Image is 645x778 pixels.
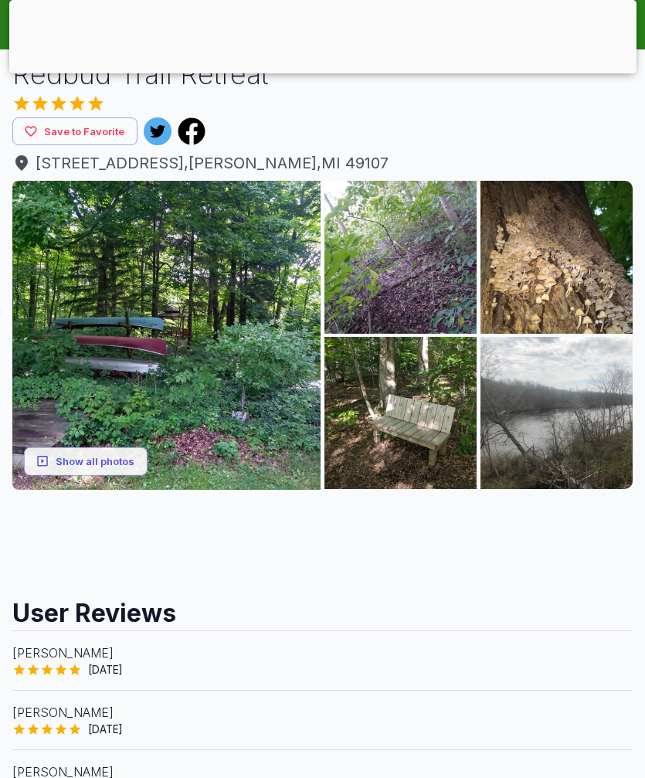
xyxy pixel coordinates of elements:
a: [STREET_ADDRESS],[PERSON_NAME],MI 49107 [12,151,633,175]
button: Show all photos [24,447,148,475]
h1: Redbud Trail Retreat [12,56,633,94]
img: AAcXr8orXRvK48iPR0s72MwmXgcxnrCF2peNh9gyAcTlFEbcIETbrNPrnCbGDdmp41T05IMbDDZ_DakOuycD6z-fo804kq73P... [480,337,633,489]
span: [DATE] [82,722,129,737]
img: AAcXr8peViuiid6nI9e-qppgXO0knwm9HivheFenpMCZZXLNXFrwA5jwSLfjO-s26TsMAxtJUM-IqY6L7obgkz8tHAo9vYnaT... [480,181,633,333]
span: [STREET_ADDRESS] , [PERSON_NAME] , MI 49107 [12,151,633,175]
img: AAcXr8oL4TXBGiiICMeU-L9P76ZgEhl_JDD0rcFRYMxpMeLy1bZVLCreYBdlz5DWiXzfD2qzjS0YuThPhxxP8dHz_8cLC0u3R... [324,337,477,489]
p: [PERSON_NAME] [12,703,633,722]
img: AAcXr8o9pSfisPsezsLAOxmKDddSAikz7YclzRgFJr06ljmsFEgv78N4KjbMMqNpnlot1aXCq7rzom3QQ14NEwRkgDJASErik... [12,181,321,489]
h2: User Reviews [12,584,633,630]
iframe: Advertisement [12,515,613,584]
span: [DATE] [82,662,129,678]
button: Save to Favorite [12,117,137,146]
p: [PERSON_NAME] [12,644,633,662]
img: AAcXr8rVthMVVJQ6o0Gumo94M-lz1DosBZYGEMK4R20XURJgwPtirZ5M2obnIgfL-_WalgcNx8iX9Ihueppb1bshySMLY9QQ9... [324,181,477,333]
